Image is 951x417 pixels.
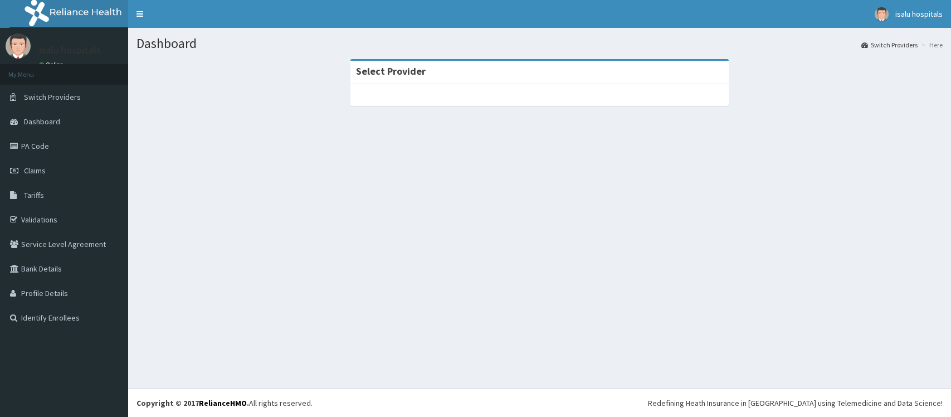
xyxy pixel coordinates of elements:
[875,7,889,21] img: User Image
[24,166,46,176] span: Claims
[39,61,66,69] a: Online
[648,397,943,409] div: Redefining Heath Insurance in [GEOGRAPHIC_DATA] using Telemedicine and Data Science!
[24,190,44,200] span: Tariffs
[128,389,951,417] footer: All rights reserved.
[861,40,918,50] a: Switch Providers
[24,117,60,127] span: Dashboard
[919,40,943,50] li: Here
[136,36,943,51] h1: Dashboard
[24,92,81,102] span: Switch Providers
[39,45,101,55] p: isalu hospitals
[895,9,943,19] span: isalu hospitals
[356,65,426,77] strong: Select Provider
[6,33,31,59] img: User Image
[136,398,249,408] strong: Copyright © 2017 .
[199,398,247,408] a: RelianceHMO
